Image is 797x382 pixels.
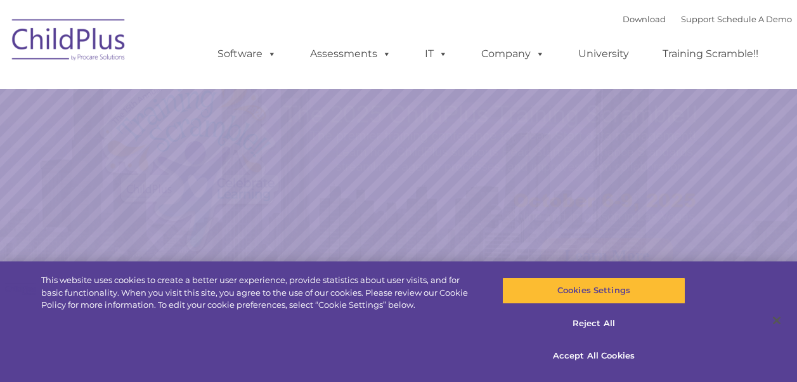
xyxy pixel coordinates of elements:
[502,310,685,337] button: Reject All
[297,41,404,67] a: Assessments
[6,10,133,74] img: ChildPlus by Procare Solutions
[541,238,673,273] a: Learn More
[623,14,666,24] a: Download
[763,306,791,334] button: Close
[623,14,792,24] font: |
[205,41,289,67] a: Software
[566,41,642,67] a: University
[41,274,478,312] div: This website uses cookies to create a better user experience, provide statistics about user visit...
[412,41,460,67] a: IT
[681,14,715,24] a: Support
[717,14,792,24] a: Schedule A Demo
[502,277,685,304] button: Cookies Settings
[502,343,685,369] button: Accept All Cookies
[650,41,771,67] a: Training Scramble!!
[469,41,557,67] a: Company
